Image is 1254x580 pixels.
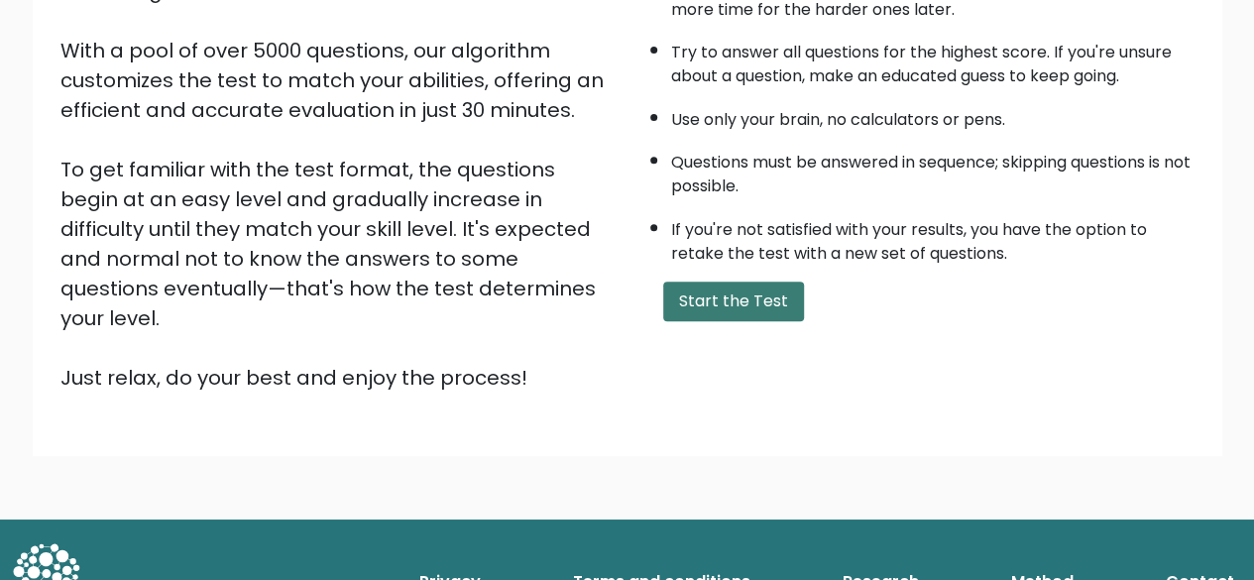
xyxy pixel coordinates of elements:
[671,208,1195,266] li: If you're not satisfied with your results, you have the option to retake the test with a new set ...
[671,98,1195,132] li: Use only your brain, no calculators or pens.
[663,282,804,321] button: Start the Test
[671,31,1195,88] li: Try to answer all questions for the highest score. If you're unsure about a question, make an edu...
[671,141,1195,198] li: Questions must be answered in sequence; skipping questions is not possible.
